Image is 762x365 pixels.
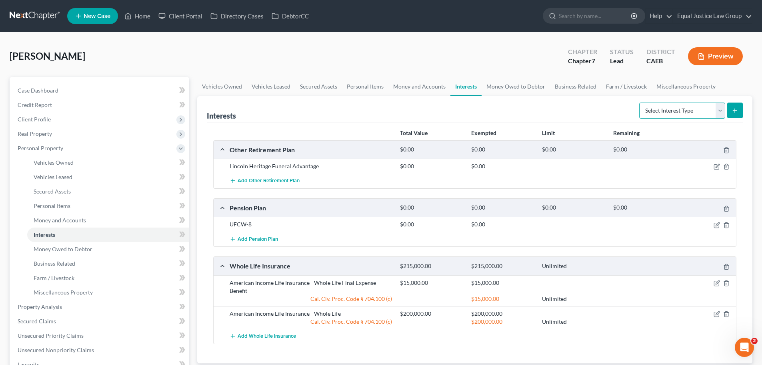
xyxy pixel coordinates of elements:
span: [PERSON_NAME] [10,50,85,62]
div: $0.00 [467,146,538,153]
strong: Limit [542,129,555,136]
a: Equal Justice Law Group [673,9,752,23]
a: Secured Claims [11,314,189,329]
div: CAEB [646,56,675,66]
a: Money Owed to Debtor [482,77,550,96]
div: Unlimited [538,295,609,303]
span: Personal Items [34,202,70,209]
div: $0.00 [396,146,467,153]
iframe: Intercom live chat [735,338,754,357]
div: Chapter [568,56,597,66]
div: American Income Life Insurance - Whole Life Final Expense Benefit [226,279,396,295]
div: American Income Life Insurance - Whole Life [226,310,396,318]
div: $0.00 [609,204,680,212]
a: Vehicles Owned [27,155,189,170]
a: Business Related [27,256,189,271]
span: 2 [751,338,758,344]
div: $15,000.00 [467,279,538,287]
div: Pension Plan [226,204,396,212]
span: Real Property [18,130,52,137]
a: Money and Accounts [27,213,189,228]
div: Chapter [568,47,597,56]
a: Vehicles Owned [197,77,247,96]
a: Unsecured Nonpriority Claims [11,343,189,357]
a: Miscellaneous Property [27,285,189,300]
span: Personal Property [18,145,63,151]
span: Add Whole Life Insurance [238,333,296,339]
span: Interests [34,231,55,238]
span: Vehicles Leased [34,173,72,180]
span: Secured Claims [18,318,56,325]
a: Vehicles Leased [27,170,189,184]
span: Unsecured Nonpriority Claims [18,347,94,353]
button: Add Whole Life Insurance [230,329,296,344]
a: Home [120,9,154,23]
span: Unsecured Priority Claims [18,332,84,339]
div: Unlimited [538,318,609,326]
div: $0.00 [467,204,538,212]
div: Lincoln Heritage Funeral Advantage [226,162,396,170]
button: Add Pension Plan [230,232,278,246]
span: Money and Accounts [34,217,86,224]
a: Vehicles Leased [247,77,295,96]
a: Personal Items [27,199,189,213]
span: Property Analysis [18,303,62,310]
span: Miscellaneous Property [34,289,93,296]
strong: Exempted [471,129,496,136]
div: $0.00 [538,146,609,153]
strong: Total Value [400,129,428,136]
span: Business Related [34,260,75,267]
a: Case Dashboard [11,83,189,98]
a: Property Analysis [11,300,189,314]
span: Add Other Retirement Plan [238,178,300,184]
div: Cal. Civ. Proc. Code § 704.100 (c) [226,318,396,326]
div: Other Retirement Plan [226,145,396,154]
a: Credit Report [11,98,189,112]
button: Add Other Retirement Plan [230,173,300,188]
span: Vehicles Owned [34,159,74,166]
div: $0.00 [538,204,609,212]
a: Unsecured Priority Claims [11,329,189,343]
div: $200,000.00 [467,310,538,318]
div: $215,000.00 [467,262,538,270]
div: $15,000.00 [396,279,467,287]
div: $0.00 [609,146,680,153]
div: Whole Life Insurance [226,262,396,270]
a: Business Related [550,77,601,96]
span: Case Dashboard [18,87,58,94]
a: Secured Assets [27,184,189,199]
a: Secured Assets [295,77,342,96]
a: Farm / Livestock [27,271,189,285]
div: Unlimited [538,262,609,270]
span: Add Pension Plan [238,236,278,242]
a: Interests [27,228,189,242]
a: Directory Cases [206,9,268,23]
a: Money Owed to Debtor [27,242,189,256]
a: Help [646,9,672,23]
span: Credit Report [18,101,52,108]
a: Client Portal [154,9,206,23]
span: New Case [84,13,110,19]
div: $0.00 [396,220,467,228]
strong: Remaining [613,129,640,136]
div: $0.00 [467,162,538,170]
div: Cal. Civ. Proc. Code § 704.100 (c) [226,295,396,303]
div: $0.00 [467,220,538,228]
input: Search by name... [559,8,632,23]
a: Interests [450,77,482,96]
span: 7 [592,57,595,65]
div: $200,000.00 [396,310,467,318]
div: Interests [207,111,236,121]
a: Personal Items [342,77,388,96]
a: Money and Accounts [388,77,450,96]
a: Miscellaneous Property [652,77,720,96]
div: District [646,47,675,56]
div: $15,000.00 [467,295,538,303]
span: Client Profile [18,116,51,123]
div: UFCW-8 [226,220,396,228]
div: $0.00 [396,204,467,212]
a: Farm / Livestock [601,77,652,96]
div: $200,000.00 [467,318,538,326]
div: Lead [610,56,634,66]
span: Secured Assets [34,188,71,195]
